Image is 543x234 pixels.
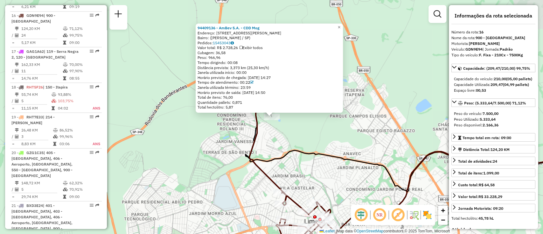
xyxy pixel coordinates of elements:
strong: 5.333,64 [480,117,496,122]
i: Tempo total em rota [53,142,56,145]
a: 94409136 - AmBev S.A. - CDD Mog [198,25,260,30]
span: Capacidade: (209,47/210,00) 99,75% [463,66,530,71]
span: Exibir rótulo [390,207,406,223]
td: 5 [21,186,63,192]
td: 62,32% [69,180,99,186]
td: 5,17 KM [21,39,63,46]
a: Nova sessão e pesquisa [112,8,125,22]
em: Opções [90,203,94,207]
strong: 2.166,36 [483,123,498,127]
span: 124,20 KM [491,147,510,152]
td: / [11,67,15,74]
td: 148,72 KM [21,180,63,186]
a: Capacidade: (209,47/210,00) 99,75% [451,64,535,72]
strong: GDN9E94 [465,47,483,52]
td: 24 [21,32,63,38]
a: Valor total:R$ 33.228,29 [451,192,535,201]
td: 99,96% [59,133,85,139]
div: Peso Utilizado: [454,117,533,122]
i: % de utilização do peso [53,128,58,132]
i: Total de Atividades [15,134,19,138]
span: × [338,25,340,30]
i: Observações [231,41,234,45]
div: Bairro: ([PERSON_NAME] / SP) [198,35,341,40]
span: | Jornada: [483,47,513,52]
i: Total de Atividades [15,69,19,73]
td: 09:19 [69,4,99,10]
td: / [11,186,15,192]
td: / [11,32,15,38]
td: / [11,97,15,104]
span: + [441,206,445,214]
div: Valor total: R$ 2.728,26 [198,45,341,50]
div: Capacidade Utilizada: [454,82,533,88]
strong: 1.099,00 [483,171,499,175]
strong: 24 [493,159,497,164]
td: ANS [85,140,101,147]
span: BXD3E24 [26,203,43,208]
strong: 209,47 [491,82,503,87]
h4: Atividades [451,227,535,233]
span: RHT7E33 [26,114,43,119]
span: 20 - [11,150,73,178]
i: % de utilização da cubagem [63,187,68,191]
strong: 16 [479,30,484,34]
td: 11 [21,67,63,74]
span: Tempo total em rota: 09:00 [463,135,511,140]
td: 03:06 [59,140,85,147]
strong: (05,00 pallets) [506,76,532,81]
td: 124,20 KM [21,25,63,32]
i: Tempo total em rota [63,40,66,44]
a: Jornada Motorista: 09:20 [451,204,535,212]
em: Rota exportada [95,49,99,53]
div: Distância Total: [458,147,510,152]
strong: R$ 33.228,29 [478,194,502,199]
i: % de utilização do peso [52,92,56,96]
span: GAG1A62 [26,49,44,53]
span: Ocultar NR [372,207,387,223]
td: 26,48 KM [21,127,53,133]
td: 70,00% [69,61,99,67]
em: Rota exportada [95,115,99,118]
div: Jornada Motorista: 09:20 [458,206,503,211]
div: Pedidos: [198,40,341,46]
i: % de utilização do peso [63,62,68,66]
span: RHT5F26 [26,84,43,89]
em: Opções [90,85,94,89]
strong: 7.500,00 [483,111,498,116]
i: Distância Total [15,62,19,66]
i: % de utilização da cubagem [63,33,68,37]
i: Tempo total em rota [63,5,66,9]
span: Peso do veículo: [454,111,498,116]
h4: Informações da rota selecionada [451,13,535,19]
span: | 405 - [GEOGRAPHIC_DATA], 406 - Aeroporto, [GEOGRAPHIC_DATA], 550 - [GEOGRAPHIC_DATA], 900 - [GE... [11,150,73,178]
i: % de utilização da cubagem [53,134,58,138]
div: Janela utilizada término: 23:59 [198,85,341,90]
a: Tempo total em rota: 09:00 [451,133,535,142]
a: 15453043 [213,40,234,45]
strong: 210,00 [494,76,506,81]
a: Leaflet [319,229,335,233]
span: 16 - [11,13,55,24]
span: Ocultar deslocamento [353,207,369,223]
div: Distância prevista: 3,373 km (25,30 km/h) [198,65,341,70]
strong: R$ 64,58 [479,182,495,187]
i: Tempo total em rota [63,195,66,198]
td: = [11,75,15,81]
a: Com service time [250,80,254,85]
i: Distância Total [15,92,19,96]
div: Tempo dirigindo: 00:08 [198,60,341,65]
strong: 900 - [GEOGRAPHIC_DATA] [476,35,525,40]
em: Rota exportada [95,150,99,154]
a: Peso: (5.333,64/7.500,00) 71,12% [451,98,535,107]
span: Peso: (5.333,64/7.500,00) 71,12% [464,101,526,105]
i: Tempo total em rota [63,76,66,80]
td: 09:00 [69,39,99,46]
td: 86,52% [59,127,85,133]
strong: F. Fixa - 210Cx - 7500Kg [479,53,523,57]
td: 6,21 KM [21,4,63,10]
div: Total hectolitro: 5,87 [198,105,341,110]
div: Nome da rota: [451,35,535,41]
td: 70,91% [69,186,99,192]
